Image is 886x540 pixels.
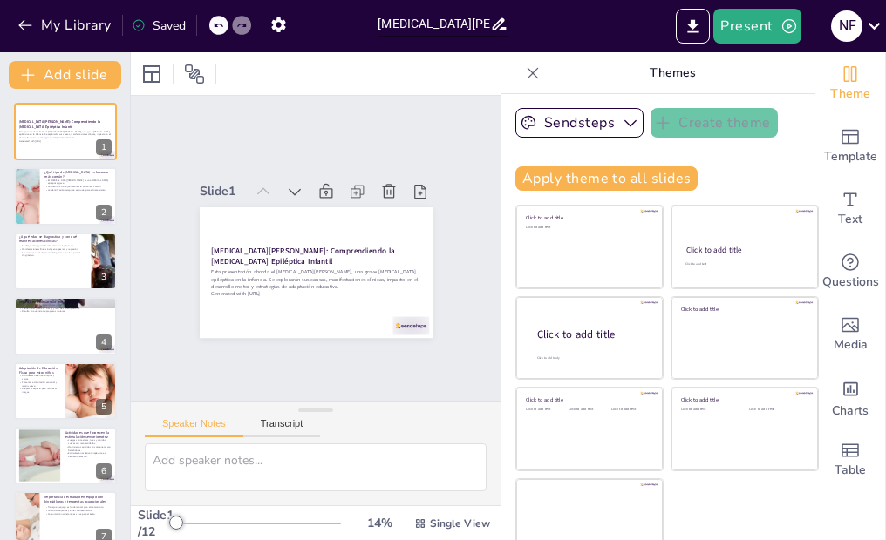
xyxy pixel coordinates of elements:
[526,408,565,412] div: Click to add text
[19,381,60,387] p: Fomentar estimulación sensorial y motriz suave.
[44,169,112,179] p: ¿Qué tipo de [MEDICAL_DATA] es la causa más común?
[19,300,112,305] p: Impacto en el desarrollo motor temprano
[526,226,651,230] div: Click to add text
[65,452,112,458] p: Estimulación acuática terapéutica es altamente efectiva.
[815,52,885,115] div: Change the overall theme
[65,445,112,451] p: Movimientos asistidos en colchonetas son beneficiosos.
[430,516,490,530] span: Single View
[19,374,60,380] p: Actividades deben ser simples y cortas.
[96,399,112,415] div: 5
[19,244,86,247] p: Se diagnostica generalmente entre los 3 y 7 meses.
[205,172,251,192] div: Slide 1
[14,362,117,420] div: 5
[569,408,608,412] div: Click to add text
[14,427,117,484] div: 6
[19,234,86,244] p: ¿A qué edad se diagnostica y con qué manifestaciones clínicas?
[515,108,644,138] button: Sendsteps
[209,234,394,268] strong: [MEDICAL_DATA][PERSON_NAME]: Comprendiendo la [MEDICAL_DATA] Epiléptica Infantil
[378,11,489,37] input: Insertar título
[834,335,868,354] span: Media
[96,205,112,220] div: 2
[44,495,112,504] p: Importancia del trabajo en equipo con kinesiólogos y terapeutas ocupacionales
[96,269,112,285] div: 3
[14,167,117,225] div: 2
[96,139,112,155] div: 1
[44,510,112,513] p: Coordinar objetivos y evitar sobreesfuerzos.
[815,429,885,491] div: Add a table
[19,130,112,139] p: Esta presentación aborda el [MEDICAL_DATA][PERSON_NAME], una grave [MEDICAL_DATA] epiléptica en l...
[358,515,400,531] div: 14 %
[138,60,166,88] div: Layout
[713,9,801,44] button: Present
[14,103,117,160] div: 1
[831,9,862,44] button: N F
[65,439,112,445] p: Juegos con texturas, luces y sonidos suaves son recomendados.
[19,247,86,251] p: Manifestaciones clínicas incluyen espasmos y regresión.
[676,9,710,44] button: Export to PowerPoint
[749,408,804,412] div: Click to add text
[132,17,186,34] div: Saved
[19,139,112,143] p: Generated with [URL]
[19,251,86,257] p: Alteraciones en el electroencefalograma son clave para el diagnóstico.
[822,273,879,292] span: Questions
[824,147,877,166] span: Template
[815,303,885,366] div: Add images, graphics, shapes or video
[515,166,698,191] button: Apply theme to all slides
[13,11,119,39] button: My Library
[835,461,866,480] span: Table
[681,408,736,412] div: Click to add text
[838,210,862,229] span: Text
[815,178,885,240] div: Add text boxes
[138,507,174,540] div: Slide 1 / 12
[44,512,112,516] p: Comunicación constante es clave para el éxito.
[537,327,649,342] div: Click to add title
[19,366,60,375] p: Adaptación de Educación Física para estos niños
[681,396,806,403] div: Click to add title
[44,179,112,185] p: El [MEDICAL_DATA][PERSON_NAME] es una [MEDICAL_DATA] epiléptica grave.
[14,297,117,354] div: 4
[537,356,647,361] div: Click to add body
[686,245,802,255] div: Click to add title
[19,387,60,393] p: Adaptar el espacio para minimizar riesgos.
[19,307,112,310] p: Puede haber [MEDICAL_DATA] y falta de control postural.
[815,366,885,429] div: Add charts and graphs
[19,310,112,314] p: Resulta en ausencia de progresos motores.
[651,108,778,138] button: Create theme
[14,233,117,290] div: 3
[547,52,798,94] p: Themes
[207,279,416,307] p: Generated with [URL]
[832,402,869,421] span: Charts
[815,115,885,178] div: Add ready made slides
[44,185,112,188] p: La [MEDICAL_DATA] cerebral es la causa más común.
[681,305,806,312] div: Click to add title
[96,334,112,350] div: 4
[44,188,112,192] p: La identificación temprana es crucial para el tratamiento.
[96,463,112,479] div: 6
[145,418,243,437] button: Speaker Notes
[243,418,321,437] button: Transcript
[207,257,418,300] p: Esta presentación aborda el [MEDICAL_DATA][PERSON_NAME], una grave [MEDICAL_DATA] epiléptica en l...
[831,10,862,42] div: N F
[830,84,870,104] span: Theme
[815,240,885,303] div: Get real-time input from your audience
[526,214,651,221] div: Click to add title
[611,408,651,412] div: Click to add text
[19,304,112,307] p: Afecta el desarrollo motor de los niños.
[65,430,112,440] p: Actividades que favorecen la estimulación sensoriomotriz
[19,119,100,129] strong: [MEDICAL_DATA][PERSON_NAME]: Comprendiendo la [MEDICAL_DATA] Epiléptica Infantil
[44,506,112,510] p: Trabajo en equipo es fundamental para el tratamiento.
[184,64,205,84] span: Position
[685,262,801,267] div: Click to add text
[526,396,651,403] div: Click to add title
[9,61,121,89] button: Add slide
